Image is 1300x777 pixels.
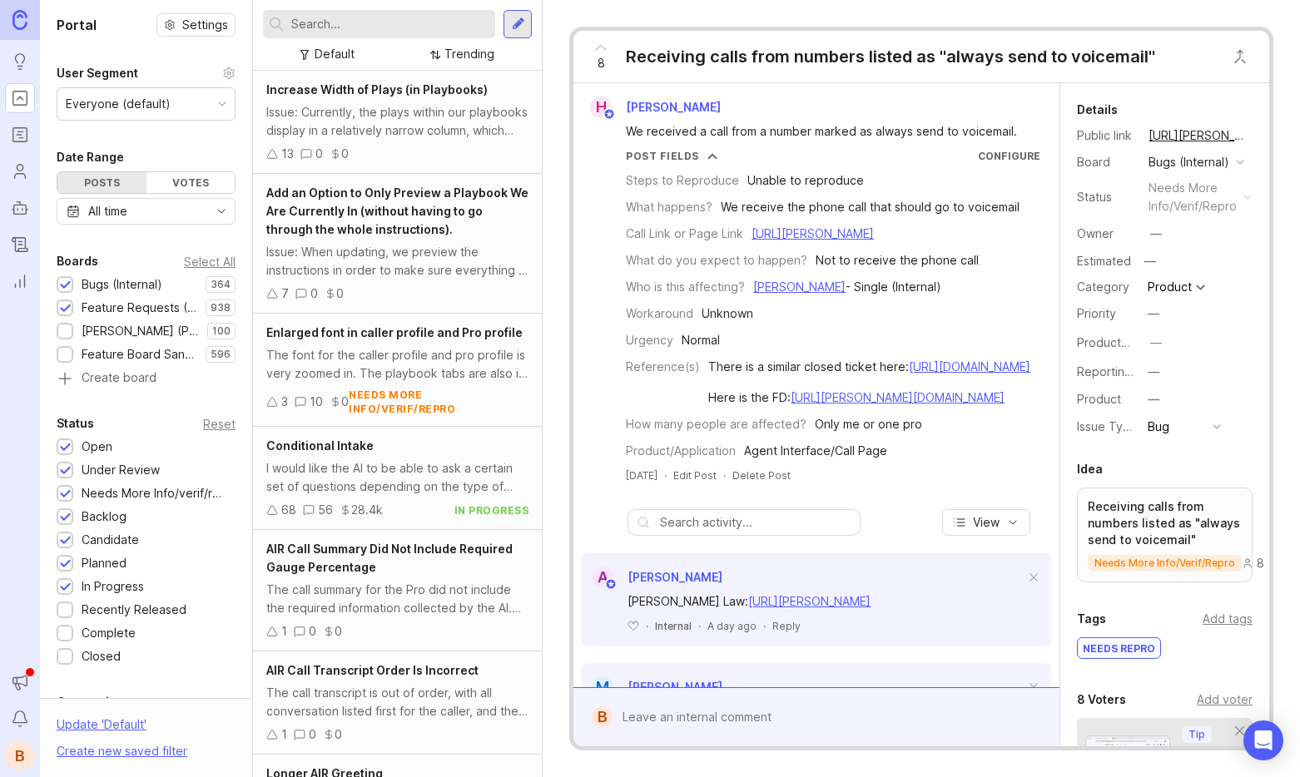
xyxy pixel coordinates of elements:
[281,285,289,303] div: 7
[682,331,720,349] div: Normal
[266,186,528,236] span: Add an Option to Only Preview a Playbook We Are Currently In (without having to go through the wh...
[57,15,97,35] h1: Portal
[281,393,288,411] div: 3
[5,266,35,296] a: Reporting
[212,324,231,338] p: 100
[5,120,35,150] a: Roadmaps
[309,622,316,641] div: 0
[1077,364,1166,379] label: Reporting Team
[598,54,605,72] span: 8
[626,442,736,460] div: Product/Application
[909,359,1030,374] a: [URL][DOMAIN_NAME]
[66,95,171,113] div: Everyone (default)
[5,667,35,697] button: Announcements
[628,592,1025,611] div: [PERSON_NAME] Law:
[211,278,231,291] p: 364
[698,619,701,633] div: ·
[281,725,287,744] div: 1
[748,594,871,608] a: [URL][PERSON_NAME]
[454,503,529,517] div: in progress
[626,415,806,433] div: How many people are affected?
[723,468,726,483] div: ·
[253,427,542,530] a: Conditional IntakeI would like the AI to be able to ask a certain set of questions depending on t...
[82,461,160,479] div: Under Review
[82,554,127,572] div: Planned
[266,542,513,574] span: AIR Call Summary Did Not Include Required Gauge Percentage
[310,393,323,411] div: 10
[291,15,489,33] input: Search...
[1145,332,1167,354] button: ProductboardID
[1148,418,1169,436] div: Bug
[82,484,227,502] div: Needs More Info/verif/repro
[1077,100,1118,120] div: Details
[942,509,1030,536] button: View
[660,513,851,532] input: Search activity...
[753,280,846,294] a: [PERSON_NAME]
[1077,609,1106,629] div: Tags
[266,663,479,677] span: AIR Call Transcript Order Is Incorrect
[708,358,1030,376] div: There is a similar closed ticket here:
[1077,306,1116,320] label: Priority
[702,304,753,323] div: Unknown
[208,205,235,218] svg: toggle icon
[1148,281,1192,293] div: Product
[1077,278,1135,296] div: Category
[626,304,693,323] div: Workaround
[5,230,35,260] a: Changelog
[266,103,528,140] div: Issue: Currently, the plays within our playbooks display in a relatively narrow column, which lim...
[82,624,136,642] div: Complete
[603,108,616,121] img: member badge
[1077,419,1138,433] label: Issue Type
[444,45,494,63] div: Trending
[335,725,342,744] div: 0
[336,285,344,303] div: 0
[281,501,296,519] div: 68
[266,325,523,339] span: Enlarged font in caller profile and Pro profile
[203,419,236,428] div: Reset
[341,393,349,411] div: 0
[592,676,613,698] div: M
[791,390,1005,404] a: [URL][PERSON_NAME][DOMAIN_NAME]
[1148,304,1159,323] div: —
[1149,153,1229,171] div: Bugs (Internal)
[1077,487,1253,582] a: Receiving calls from numbers listed as "always send to voicemail"needs more info/verif/repro8
[156,13,236,37] a: Settings
[57,372,236,387] a: Create board
[626,225,743,243] div: Call Link or Page Link
[626,331,673,349] div: Urgency
[315,45,355,63] div: Default
[184,257,236,266] div: Select All
[1077,690,1126,710] div: 8 Voters
[266,82,488,97] span: Increase Width of Plays (in Playbooks)
[82,531,139,549] div: Candidate
[1148,390,1159,408] div: —
[82,647,121,666] div: Closed
[978,150,1040,162] a: Configure
[1077,392,1121,406] label: Product
[605,578,618,591] img: member badge
[310,285,318,303] div: 0
[1148,363,1159,381] div: —
[82,438,112,456] div: Open
[592,706,613,728] div: B
[57,742,187,760] div: Create new saved filter
[816,251,979,270] div: Not to receive the phone call
[655,619,692,633] div: Internal
[628,680,722,694] span: [PERSON_NAME]
[732,468,791,483] div: Delete Post
[626,251,807,270] div: What do you expect to happen?
[1094,557,1235,570] p: needs more info/verif/repro
[1203,610,1253,628] div: Add tags
[1078,638,1160,658] div: NEEDS REPRO
[626,122,1026,141] div: We received a call from a number marked as always send to voicemail.
[315,145,323,163] div: 0
[281,145,294,163] div: 13
[744,442,887,460] div: Agent Interface/Call Page
[626,468,657,483] a: [DATE]
[1077,153,1135,171] div: Board
[12,10,27,29] img: Canny Home
[753,278,941,296] div: - Single (Internal)
[626,149,699,163] div: Post Fields
[266,243,528,280] div: Issue: When updating, we preview the instructions in order to make sure everything is working cor...
[266,684,528,720] div: The call transcript is out of order, with all conversation listed first for the caller, and then ...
